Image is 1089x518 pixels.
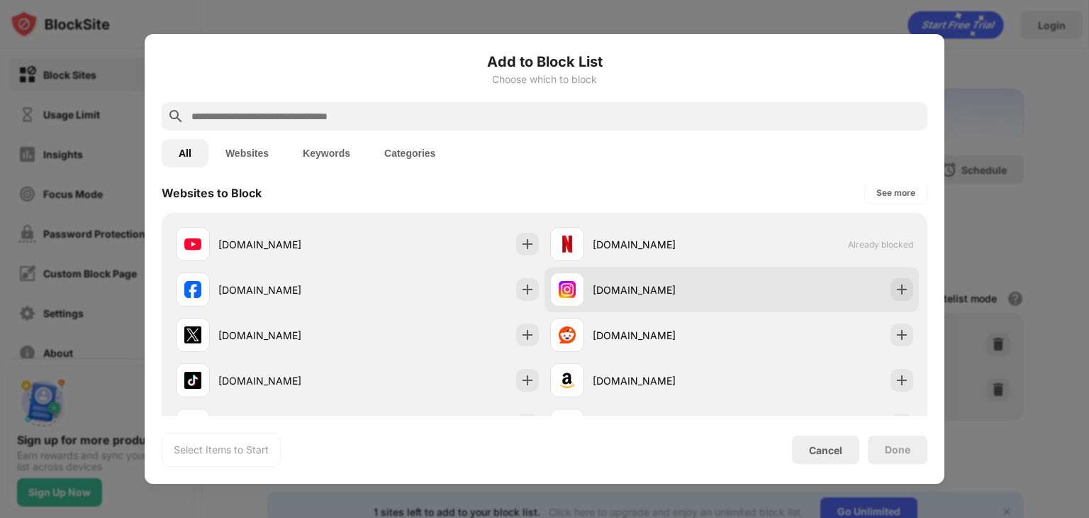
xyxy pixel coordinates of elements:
[162,139,208,167] button: All
[184,326,201,343] img: favicons
[162,51,927,72] h6: Add to Block List
[809,444,842,456] div: Cancel
[559,372,576,389] img: favicons
[593,328,732,343] div: [DOMAIN_NAME]
[593,282,732,297] div: [DOMAIN_NAME]
[208,139,286,167] button: Websites
[559,281,576,298] img: favicons
[162,186,262,200] div: Websites to Block
[885,444,910,456] div: Done
[184,236,201,253] img: favicons
[286,139,367,167] button: Keywords
[559,236,576,253] img: favicons
[876,186,915,200] div: See more
[174,443,269,457] div: Select Items to Start
[559,326,576,343] img: favicons
[367,139,452,167] button: Categories
[167,108,184,125] img: search.svg
[593,237,732,252] div: [DOMAIN_NAME]
[162,74,927,85] div: Choose which to block
[184,281,201,298] img: favicons
[218,282,357,297] div: [DOMAIN_NAME]
[218,328,357,343] div: [DOMAIN_NAME]
[184,372,201,389] img: favicons
[218,237,357,252] div: [DOMAIN_NAME]
[218,373,357,388] div: [DOMAIN_NAME]
[848,239,913,250] span: Already blocked
[593,373,732,388] div: [DOMAIN_NAME]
